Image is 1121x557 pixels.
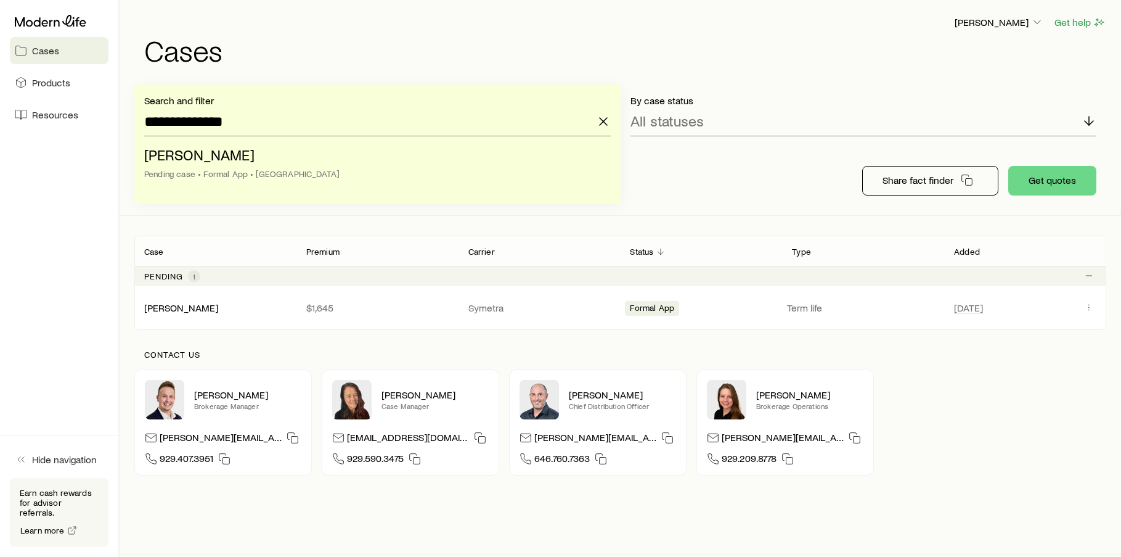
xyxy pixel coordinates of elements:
[792,247,811,257] p: Type
[144,94,611,107] p: Search and filter
[787,302,939,314] p: Term life
[347,452,404,469] span: 929.590.3475
[381,389,489,401] p: [PERSON_NAME]
[630,247,653,257] p: Status
[32,453,97,466] span: Hide navigation
[1054,15,1106,30] button: Get help
[347,431,469,448] p: [EMAIL_ADDRESS][DOMAIN_NAME]
[194,401,301,411] p: Brokerage Manager
[534,431,656,448] p: [PERSON_NAME][EMAIL_ADDRESS][DOMAIN_NAME]
[520,380,559,419] img: Dan Pierson
[160,452,213,469] span: 929.407.3951
[954,302,983,314] span: [DATE]
[20,526,65,535] span: Learn more
[194,389,301,401] p: [PERSON_NAME]
[569,389,676,401] p: [PERSON_NAME]
[630,94,1097,107] p: By case status
[1008,166,1096,196] button: Get quotes
[10,446,108,473] button: Hide navigation
[630,112,704,130] p: All statuses
[306,302,449,314] p: $1,645
[32,76,70,89] span: Products
[144,169,603,179] div: Pending case • Formal App • [GEOGRAPHIC_DATA]
[954,15,1044,30] button: [PERSON_NAME]
[569,401,676,411] p: Chief Distribution Officer
[630,303,674,316] span: Formal App
[32,44,59,57] span: Cases
[468,302,611,314] p: Symetra
[144,302,218,313] a: [PERSON_NAME]
[144,271,183,281] p: Pending
[756,389,863,401] p: [PERSON_NAME]
[756,401,863,411] p: Brokerage Operations
[332,380,372,419] img: Abby McGuigan
[145,380,184,419] img: Derek Wakefield
[306,247,340,257] p: Premium
[144,35,1106,65] h1: Cases
[193,271,195,281] span: 1
[32,109,78,121] span: Resources
[883,174,953,186] p: Share fact finder
[954,247,980,257] p: Added
[160,431,282,448] p: [PERSON_NAME][EMAIL_ADDRESS][DOMAIN_NAME]
[468,247,495,257] p: Carrier
[10,101,108,128] a: Resources
[722,452,777,469] span: 929.209.8778
[722,431,844,448] p: [PERSON_NAME][EMAIL_ADDRESS][DOMAIN_NAME]
[144,302,218,315] div: [PERSON_NAME]
[20,488,99,518] p: Earn cash rewards for advisor referrals.
[144,247,164,257] p: Case
[144,141,603,189] li: Barmish, Kevin
[144,146,255,163] span: [PERSON_NAME]
[862,166,998,196] button: Share fact finder
[10,478,108,547] div: Earn cash rewards for advisor referrals.Learn more
[10,37,108,64] a: Cases
[10,69,108,96] a: Products
[534,452,590,469] span: 646.760.7363
[381,401,489,411] p: Case Manager
[707,380,746,419] img: Ellen Wall
[955,16,1043,28] p: [PERSON_NAME]
[134,236,1106,330] div: Client cases
[144,350,1096,360] p: Contact us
